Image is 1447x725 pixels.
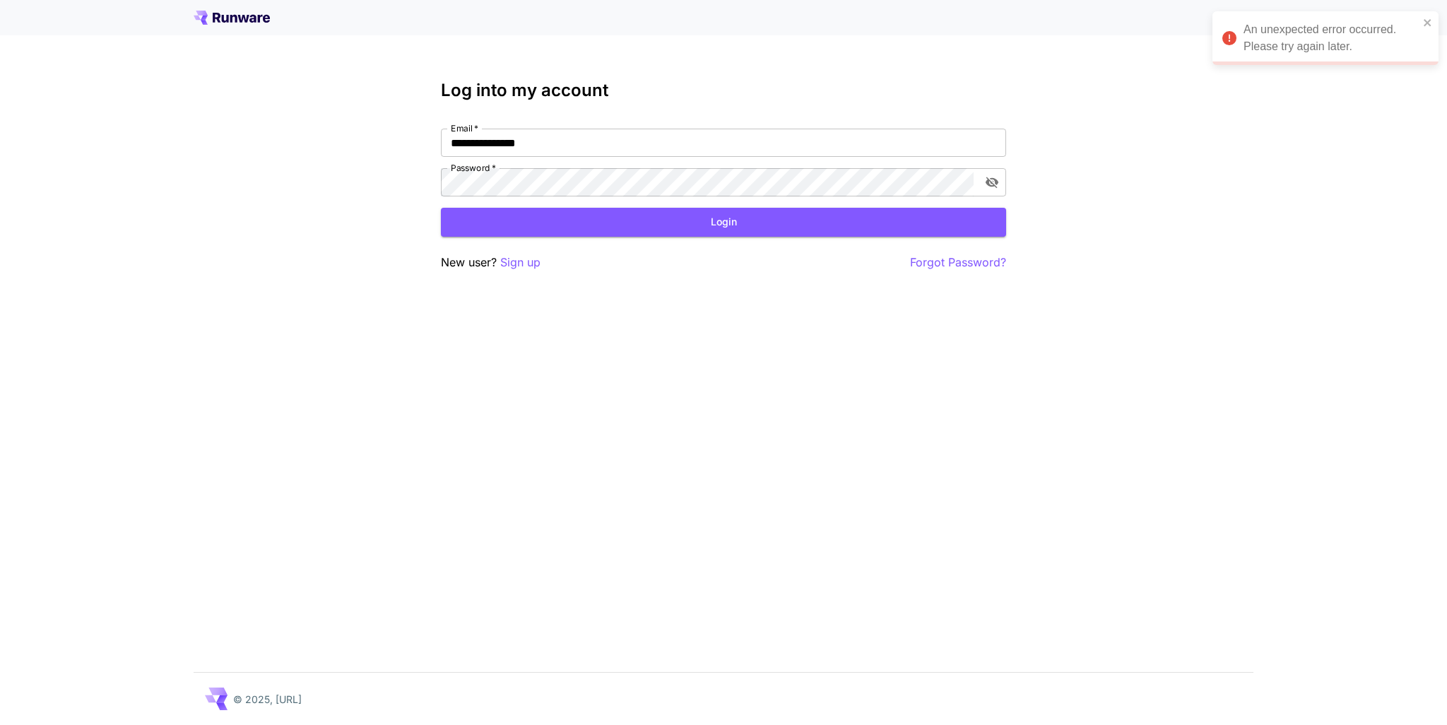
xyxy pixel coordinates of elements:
h3: Log into my account [441,81,1006,100]
button: Login [441,208,1006,237]
label: Password [451,162,496,174]
button: toggle password visibility [979,170,1005,195]
button: Forgot Password? [910,254,1006,271]
button: close [1423,17,1433,28]
p: New user? [441,254,541,271]
button: Sign up [500,254,541,271]
label: Email [451,122,478,134]
p: © 2025, [URL] [233,692,302,707]
div: An unexpected error occurred. Please try again later. [1244,21,1419,55]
